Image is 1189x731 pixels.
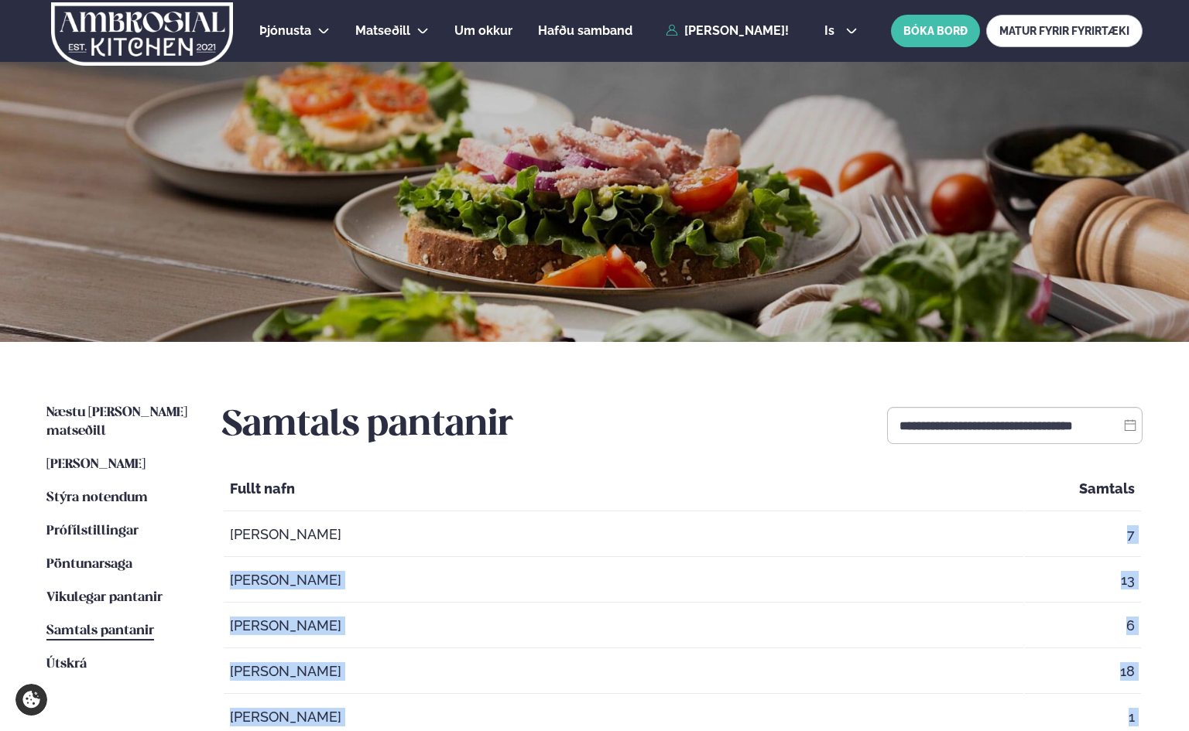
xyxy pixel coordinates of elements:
a: Hafðu samband [538,22,632,40]
td: 13 [1025,558,1141,603]
td: 7 [1025,513,1141,557]
span: [PERSON_NAME] [46,458,146,471]
span: Stýra notendum [46,491,148,504]
a: Þjónusta [259,22,311,40]
a: Útskrá [46,655,87,674]
a: [PERSON_NAME] [46,456,146,474]
span: Um okkur [454,23,512,38]
span: Hafðu samband [538,23,632,38]
button: BÓKA BORÐ [891,15,980,47]
a: Matseðill [355,22,410,40]
h2: Samtals pantanir [222,404,513,447]
td: [PERSON_NAME] [224,604,1023,648]
th: Samtals [1025,467,1141,511]
span: Þjónusta [259,23,311,38]
th: Fullt nafn [224,467,1023,511]
img: logo [50,2,235,66]
td: 18 [1025,650,1141,694]
span: Prófílstillingar [46,524,139,538]
span: Pöntunarsaga [46,558,132,571]
span: Matseðill [355,23,410,38]
span: is [824,25,839,37]
a: Stýra notendum [46,489,148,507]
a: Cookie settings [15,684,47,716]
a: Pöntunarsaga [46,555,132,574]
a: Samtals pantanir [46,622,154,640]
a: Vikulegar pantanir [46,589,163,607]
td: [PERSON_NAME] [224,650,1023,694]
a: Um okkur [454,22,512,40]
span: Næstu [PERSON_NAME] matseðill [46,406,187,438]
span: Útskrá [46,658,87,671]
a: Næstu [PERSON_NAME] matseðill [46,404,191,441]
a: [PERSON_NAME]! [666,24,789,38]
td: 6 [1025,604,1141,648]
a: Prófílstillingar [46,522,139,541]
span: Vikulegar pantanir [46,591,163,604]
button: is [812,25,870,37]
td: [PERSON_NAME] [224,513,1023,557]
a: MATUR FYRIR FYRIRTÆKI [986,15,1143,47]
td: [PERSON_NAME] [224,558,1023,603]
span: Samtals pantanir [46,624,154,637]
